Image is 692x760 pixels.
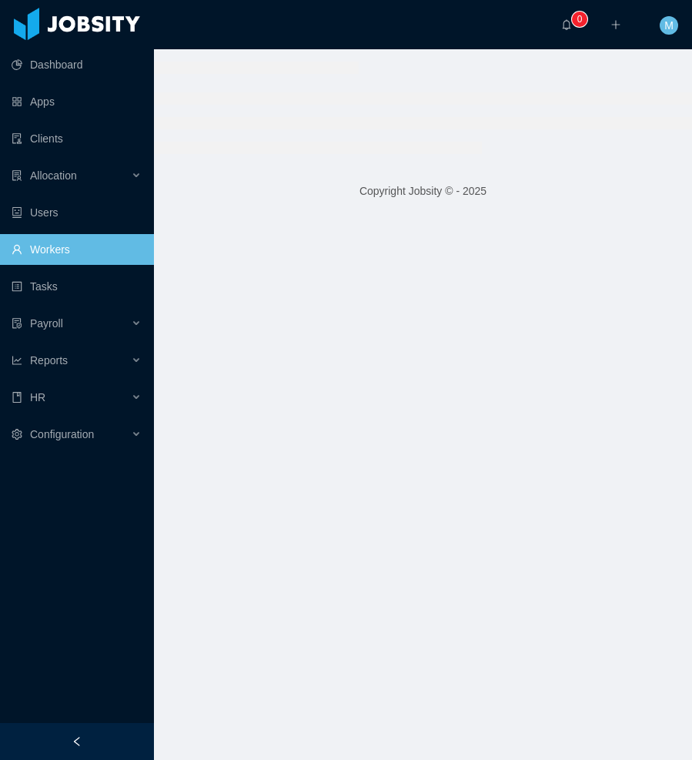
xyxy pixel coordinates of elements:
[12,197,142,228] a: icon: robotUsers
[610,19,621,30] i: icon: plus
[12,86,142,117] a: icon: appstoreApps
[664,16,674,35] span: M
[30,428,94,440] span: Configuration
[30,391,45,403] span: HR
[12,234,142,265] a: icon: userWorkers
[12,170,22,181] i: icon: solution
[30,354,68,367] span: Reports
[154,165,692,218] footer: Copyright Jobsity © - 2025
[12,271,142,302] a: icon: profileTasks
[12,392,22,403] i: icon: book
[12,318,22,329] i: icon: file-protect
[572,12,587,27] sup: 0
[30,169,77,182] span: Allocation
[12,49,142,80] a: icon: pie-chartDashboard
[30,317,63,330] span: Payroll
[561,19,572,30] i: icon: bell
[12,123,142,154] a: icon: auditClients
[12,355,22,366] i: icon: line-chart
[12,429,22,440] i: icon: setting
